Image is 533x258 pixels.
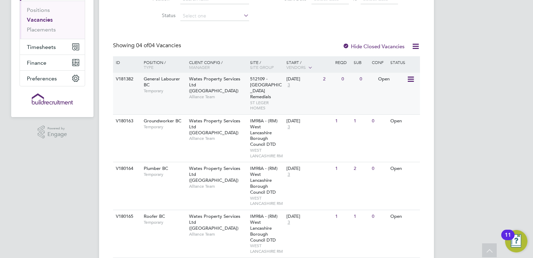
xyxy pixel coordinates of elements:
div: 0 [370,210,388,223]
div: V180164 [114,162,138,175]
a: Go to home page [20,93,85,105]
div: Position / [138,56,187,73]
div: Start / [285,56,333,74]
span: IM98A - (RM) West Lancashire Borough Council DTD [250,213,278,243]
div: Site / [248,56,285,73]
span: 04 of [136,42,149,49]
a: Positions [27,7,50,13]
span: Temporary [144,124,186,130]
span: Vendors [286,64,306,70]
div: Showing [113,42,182,49]
span: ST LEGER HOMES [250,100,283,111]
div: V180165 [114,210,138,223]
span: Wates Property Services Ltd ([GEOGRAPHIC_DATA]) [189,165,240,183]
span: WEST LANCASHIRE RM [250,148,283,158]
span: IM98A - (RM) West Lancashire Borough Council DTD [250,118,278,148]
div: Open [389,115,419,128]
span: Powered by [47,126,67,131]
div: Open [376,73,407,86]
span: Engage [47,131,67,137]
span: Wates Property Services Ltd ([GEOGRAPHIC_DATA]) [189,213,240,231]
button: Timesheets [20,39,85,55]
span: Manager [189,64,210,70]
span: WEST LANCASHIRE RM [250,243,283,254]
span: Alliance Team [189,231,247,237]
div: 1 [352,210,370,223]
span: Alliance Team [189,184,247,189]
span: Temporary [144,172,186,177]
span: 04 Vacancies [136,42,181,49]
span: 3 [286,220,291,225]
span: WEST LANCASHIRE RM [250,195,283,206]
div: 2 [352,162,370,175]
div: [DATE] [286,214,332,220]
span: Site Group [250,64,274,70]
span: Type [144,64,153,70]
span: 3 [286,124,291,130]
div: Sub [352,56,370,68]
span: Wates Property Services Ltd ([GEOGRAPHIC_DATA]) [189,76,240,94]
div: [DATE] [286,166,332,172]
div: [DATE] [286,118,332,124]
div: Client Config / [187,56,248,73]
div: [DATE] [286,76,320,82]
div: Conf [370,56,388,68]
span: Alliance Team [189,94,247,100]
input: Select one [180,11,249,21]
div: 1 [333,162,352,175]
label: Hide Closed Vacancies [343,43,405,50]
button: Finance [20,55,85,70]
div: 0 [370,115,388,128]
span: 512109 - [GEOGRAPHIC_DATA] Remedials [250,76,282,100]
span: Roofer BC [144,213,165,219]
a: Vacancies [27,16,53,23]
div: 1 [333,210,352,223]
span: Wates Property Services Ltd ([GEOGRAPHIC_DATA]) [189,118,240,136]
div: ID [114,56,138,68]
div: 0 [370,162,388,175]
span: General Labourer BC [144,76,180,88]
span: IM98A - (RM) West Lancashire Borough Council DTD [250,165,278,195]
a: Powered byEngage [38,126,67,139]
img: buildrec-logo-retina.png [32,93,73,105]
div: Open [389,210,419,223]
div: Open [389,162,419,175]
span: Temporary [144,88,186,94]
div: V180163 [114,115,138,128]
div: V181382 [114,73,138,86]
span: Plumber BC [144,165,168,171]
div: 0 [358,73,376,86]
span: Groundworker BC [144,118,181,124]
span: 3 [286,82,291,88]
div: 1 [333,115,352,128]
button: Open Resource Center, 11 new notifications [505,230,527,252]
span: Alliance Team [189,136,247,141]
div: 0 [340,73,358,86]
div: Jobs [20,1,85,39]
div: 11 [505,235,511,244]
span: Temporary [144,220,186,225]
div: 2 [321,73,339,86]
div: Status [389,56,419,68]
label: Status [135,12,175,19]
button: Preferences [20,71,85,86]
span: Timesheets [27,44,56,50]
div: 1 [352,115,370,128]
a: Placements [27,26,56,33]
span: 3 [286,172,291,178]
span: Preferences [27,75,57,82]
span: Finance [27,59,46,66]
div: Reqd [333,56,352,68]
